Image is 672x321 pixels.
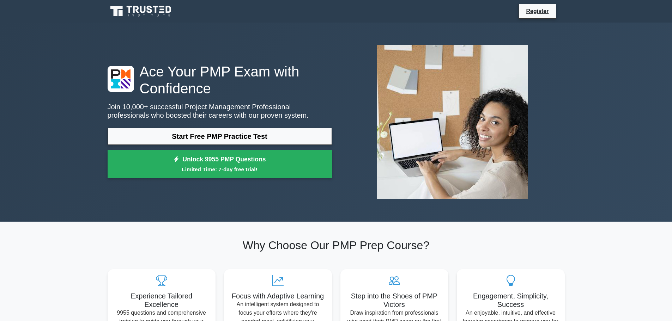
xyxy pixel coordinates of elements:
small: Limited Time: 7-day free trial! [116,165,323,173]
a: Unlock 9955 PMP QuestionsLimited Time: 7-day free trial! [108,150,332,178]
h5: Step into the Shoes of PMP Victors [346,292,443,309]
p: Join 10,000+ successful Project Management Professional professionals who boosted their careers w... [108,103,332,119]
h1: Ace Your PMP Exam with Confidence [108,63,332,97]
a: Register [522,7,553,16]
h5: Engagement, Simplicity, Success [462,292,559,309]
h5: Focus with Adaptive Learning [230,292,326,300]
a: Start Free PMP Practice Test [108,128,332,145]
h2: Why Choose Our PMP Prep Course? [108,239,565,252]
h5: Experience Tailored Excellence [113,292,210,309]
